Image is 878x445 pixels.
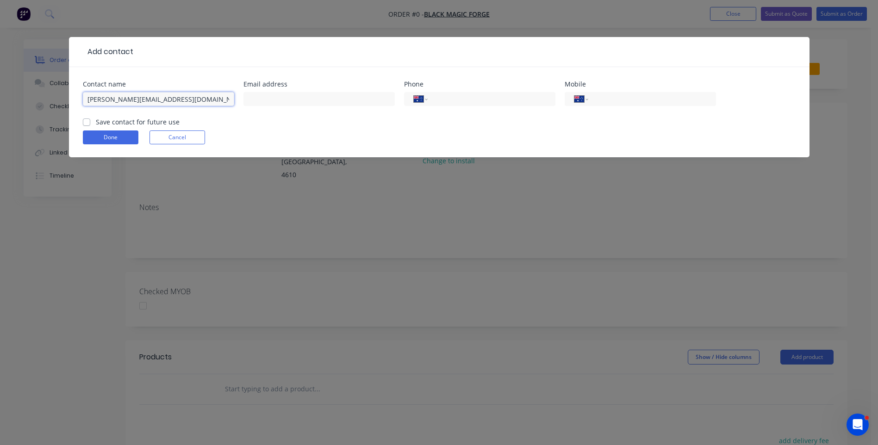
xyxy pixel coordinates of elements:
label: Save contact for future use [96,117,180,127]
button: Cancel [149,130,205,144]
button: Done [83,130,138,144]
div: Phone [404,81,555,87]
div: Add contact [83,46,133,57]
div: Contact name [83,81,234,87]
div: Email address [243,81,395,87]
iframe: Intercom live chat [847,414,869,436]
div: Mobile [565,81,716,87]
